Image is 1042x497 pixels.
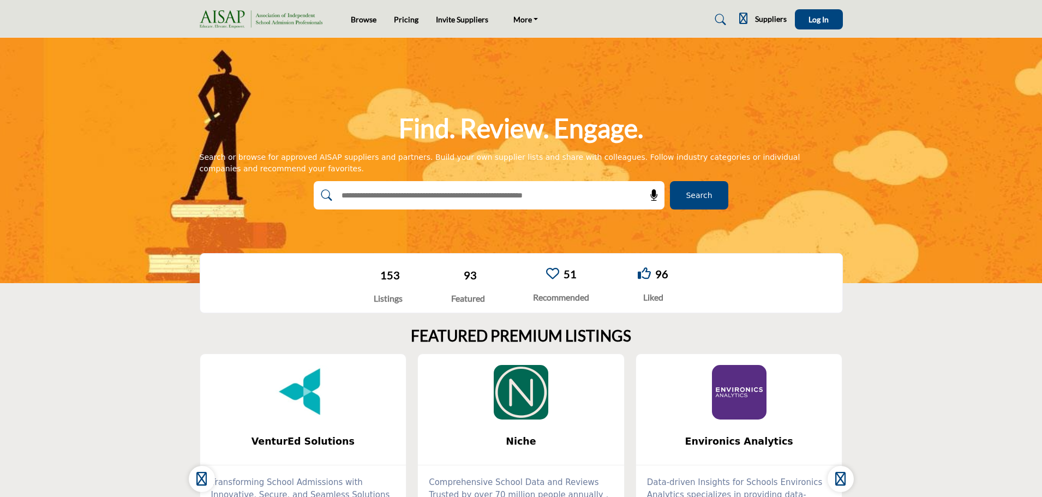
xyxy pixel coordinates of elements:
[217,427,390,456] b: VenturEd Solutions
[374,292,403,305] div: Listings
[418,427,624,456] a: Niche
[809,15,829,24] span: Log In
[464,268,477,282] a: 93
[436,15,488,24] a: Invite Suppliers
[200,427,406,456] a: VenturEd Solutions
[546,267,559,282] a: Go to Recommended
[399,111,643,145] h1: Find. Review. Engage.
[434,434,608,448] span: Niche
[704,11,733,28] a: Search
[533,291,589,304] div: Recommended
[755,14,787,24] h5: Suppliers
[200,10,328,28] img: Site Logo
[652,434,826,448] span: Environics Analytics
[276,365,330,420] img: VenturEd Solutions
[351,15,376,24] a: Browse
[494,365,548,420] img: Niche
[636,427,842,456] a: Environics Analytics
[712,365,766,420] img: Environics Analytics
[200,152,843,175] div: Search or browse for approved AISAP suppliers and partners. Build your own supplier lists and sha...
[217,434,390,448] span: VenturEd Solutions
[638,267,651,280] i: Go to Liked
[739,13,787,26] div: Suppliers
[394,15,418,24] a: Pricing
[795,9,843,29] button: Log In
[564,267,577,280] a: 51
[434,427,608,456] b: Niche
[506,12,546,27] a: More
[686,190,712,201] span: Search
[411,327,631,345] h2: FEATURED PREMIUM LISTINGS
[655,267,668,280] a: 96
[670,181,728,209] button: Search
[638,291,668,304] div: Liked
[652,427,826,456] b: Environics Analytics
[380,268,400,282] a: 153
[451,292,485,305] div: Featured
